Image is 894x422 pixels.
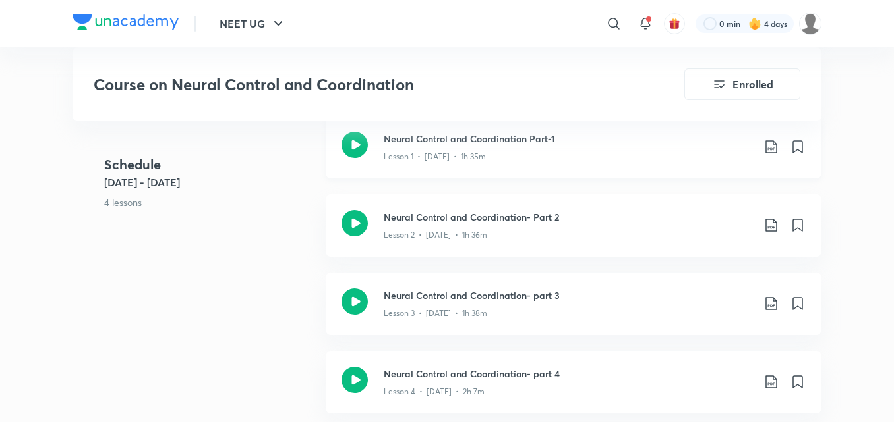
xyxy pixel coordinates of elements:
button: avatar [664,13,685,34]
button: NEET UG [212,11,294,37]
p: Lesson 2 • [DATE] • 1h 36m [384,229,487,241]
p: Lesson 3 • [DATE] • 1h 38m [384,307,487,319]
a: Neural Control and Coordination- part 3Lesson 3 • [DATE] • 1h 38m [326,273,821,351]
a: Neural Control and Coordination Part-1Lesson 1 • [DATE] • 1h 35m [326,116,821,194]
p: 4 lessons [104,196,315,209]
h3: Neural Control and Coordination Part-1 [384,132,753,145]
h3: Neural Control and Coordination- part 4 [384,367,753,381]
p: Lesson 1 • [DATE] • 1h 35m [384,151,486,163]
button: Enrolled [684,68,800,100]
h4: Schedule [104,155,315,174]
p: Lesson 4 • [DATE] • 2h 7m [384,386,485,398]
a: Company Logo [73,14,179,34]
h3: Neural Control and Coordination- part 3 [384,288,753,302]
h5: [DATE] - [DATE] [104,174,315,190]
img: Tarmanjot Singh [799,13,821,35]
img: Company Logo [73,14,179,30]
h3: Neural Control and Coordination- Part 2 [384,210,753,224]
h3: Course on Neural Control and Coordination [94,75,610,94]
img: avatar [669,18,680,30]
img: streak [748,17,761,30]
a: Neural Control and Coordination- Part 2Lesson 2 • [DATE] • 1h 36m [326,194,821,273]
